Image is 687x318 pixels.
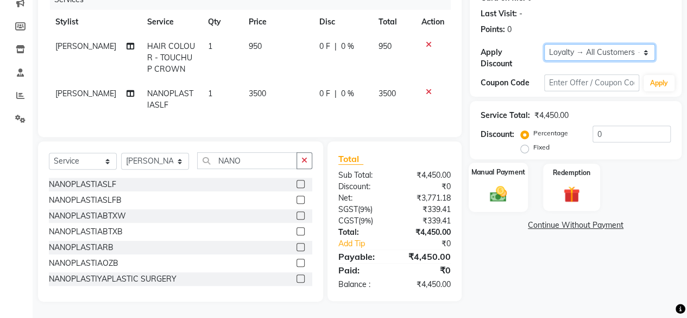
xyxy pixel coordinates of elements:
span: 950 [249,41,262,51]
div: ₹339.41 [394,215,459,227]
span: 0 F [319,41,330,52]
span: CGST [338,216,358,226]
span: 0 % [341,88,354,99]
span: 1 [208,89,212,98]
div: NANOPLASTIARB [49,242,114,253]
label: Percentage [533,128,568,138]
th: Stylist [49,10,141,34]
a: Continue Without Payment [472,220,679,231]
img: _cash.svg [484,184,512,203]
div: NANOPLASTIAOZB [49,258,118,269]
a: Add Tip [330,238,405,250]
div: 0 [507,24,512,35]
div: NANOPLASTIASLF [49,179,116,190]
div: ₹339.41 [394,204,459,215]
input: Enter Offer / Coupon Code [544,74,639,91]
div: ( ) [330,215,395,227]
div: NANOPLASTIASLFB [49,195,122,206]
div: Discount: [330,181,395,192]
span: | [335,88,337,99]
span: Total [338,153,363,165]
div: ₹4,450.00 [394,227,459,238]
span: [PERSON_NAME] [55,41,116,51]
span: 9% [361,216,371,225]
div: Last Visit: [481,8,517,20]
div: Paid: [330,264,395,277]
span: 1 [208,41,212,51]
input: Search or Scan [197,152,297,169]
div: Balance : [330,279,395,290]
th: Price [242,10,313,34]
span: 0 % [341,41,354,52]
th: Action [415,10,451,34]
div: Payable: [330,250,395,263]
img: _gift.svg [558,184,585,204]
span: [PERSON_NAME] [55,89,116,98]
div: ( ) [330,204,395,215]
div: ₹3,771.18 [394,192,459,204]
th: Total [371,10,415,34]
span: 950 [378,41,391,51]
span: SGST [338,204,358,214]
th: Service [141,10,201,34]
label: Manual Payment [471,167,526,177]
div: ₹4,450.00 [394,250,459,263]
div: Apply Discount [481,47,544,70]
div: Discount: [481,129,514,140]
span: HAIR COLOUR - TOUCHUP CROWN [147,41,195,74]
span: 3500 [378,89,395,98]
div: NANOPLASTIYAPLASTIC SURGERY [49,273,177,285]
div: NANOPLASTIABTXB [49,226,123,238]
th: Qty [201,10,242,34]
div: Total: [330,227,395,238]
div: - [519,8,522,20]
button: Apply [644,75,675,91]
div: Net: [330,192,395,204]
div: ₹4,450.00 [394,170,459,181]
div: ₹4,450.00 [534,110,569,121]
span: | [335,41,337,52]
div: ₹0 [394,181,459,192]
span: 9% [360,205,370,214]
div: NANOPLASTIABTXW [49,210,126,222]
label: Fixed [533,142,550,152]
div: Sub Total: [330,170,395,181]
div: ₹0 [394,264,459,277]
label: Redemption [553,168,590,178]
div: ₹4,450.00 [394,279,459,290]
div: Coupon Code [481,77,544,89]
div: Service Total: [481,110,530,121]
span: NANOPLASTIASLF [147,89,193,110]
th: Disc [313,10,371,34]
div: ₹0 [405,238,459,250]
span: 3500 [249,89,266,98]
div: Points: [481,24,505,35]
span: 0 F [319,88,330,99]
